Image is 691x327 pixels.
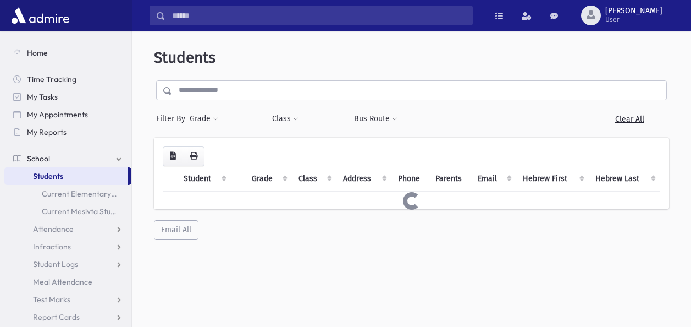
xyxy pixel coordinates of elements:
[4,203,131,220] a: Current Mesivta Students
[33,171,63,181] span: Students
[189,109,219,129] button: Grade
[27,92,58,102] span: My Tasks
[27,74,76,84] span: Time Tracking
[4,88,131,106] a: My Tasks
[4,167,128,185] a: Students
[4,255,131,273] a: Student Logs
[27,48,48,58] span: Home
[27,154,50,163] span: School
[177,166,231,192] th: Student
[4,273,131,291] a: Meal Attendance
[33,277,92,287] span: Meal Attendance
[4,70,131,88] a: Time Tracking
[4,150,131,167] a: School
[165,6,472,25] input: Search
[183,146,204,166] button: Print
[9,4,72,26] img: AdmirePro
[27,127,67,137] span: My Reports
[605,15,662,24] span: User
[4,106,131,123] a: My Appointments
[33,259,78,269] span: Student Logs
[4,44,131,62] a: Home
[154,48,215,67] span: Students
[592,109,667,129] a: Clear All
[292,166,336,192] th: Class
[391,166,429,192] th: Phone
[516,166,588,192] th: Hebrew First
[33,295,70,304] span: Test Marks
[33,242,71,252] span: Infractions
[353,109,398,129] button: Bus Route
[471,166,516,192] th: Email
[33,224,74,234] span: Attendance
[156,113,189,124] span: Filter By
[4,238,131,255] a: Infractions
[27,110,88,119] span: My Appointments
[589,166,660,192] th: Hebrew Last
[163,146,183,166] button: CSV
[4,308,131,326] a: Report Cards
[4,220,131,238] a: Attendance
[4,185,131,203] a: Current Elementary Students
[154,220,198,240] button: Email All
[605,7,662,15] span: [PERSON_NAME]
[429,166,471,192] th: Parents
[245,166,292,192] th: Grade
[272,109,299,129] button: Class
[33,312,80,322] span: Report Cards
[336,166,391,192] th: Address
[4,291,131,308] a: Test Marks
[4,123,131,141] a: My Reports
